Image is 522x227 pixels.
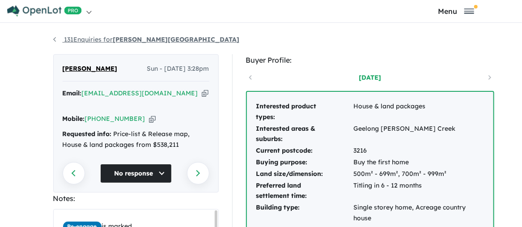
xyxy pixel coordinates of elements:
a: [EMAIL_ADDRESS][DOMAIN_NAME] [82,89,198,97]
span: Sun - [DATE] 3:28pm [147,64,209,74]
span: [PERSON_NAME] [63,64,118,74]
td: Buy the first home [353,157,484,168]
a: [PHONE_NUMBER] [85,115,145,123]
button: No response [100,164,172,183]
strong: Email: [63,89,82,97]
td: 3216 [353,145,484,157]
a: 131Enquiries for[PERSON_NAME][GEOGRAPHIC_DATA] [53,35,240,43]
td: Interested areas & suburbs: [256,123,353,146]
td: Current postcode: [256,145,353,157]
td: Interested product types: [256,101,353,123]
div: Notes: [53,193,219,205]
strong: Mobile: [63,115,85,123]
td: Land size/dimension: [256,168,353,180]
td: Building type: [256,202,353,224]
strong: [PERSON_NAME][GEOGRAPHIC_DATA] [113,35,240,43]
button: Copy [149,114,156,124]
td: Geelong [PERSON_NAME] Creek [353,123,484,146]
button: Toggle navigation [393,7,520,15]
td: Preferred land settlement time: [256,180,353,202]
td: Single storey home, Acreage country house [353,202,484,224]
div: Buyer Profile: [246,54,494,66]
td: House & land packages [353,101,484,123]
img: Openlot PRO Logo White [7,5,82,17]
td: Titling in 6 - 12 months [353,180,484,202]
td: 500m² - 699m², 700m² - 999m² [353,168,484,180]
div: Price-list & Release map, House & land packages from $538,211 [63,129,209,150]
td: Buying purpose: [256,157,353,168]
strong: Requested info: [63,130,112,138]
a: [DATE] [332,73,408,82]
nav: breadcrumb [53,34,469,45]
button: Copy [202,89,208,98]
